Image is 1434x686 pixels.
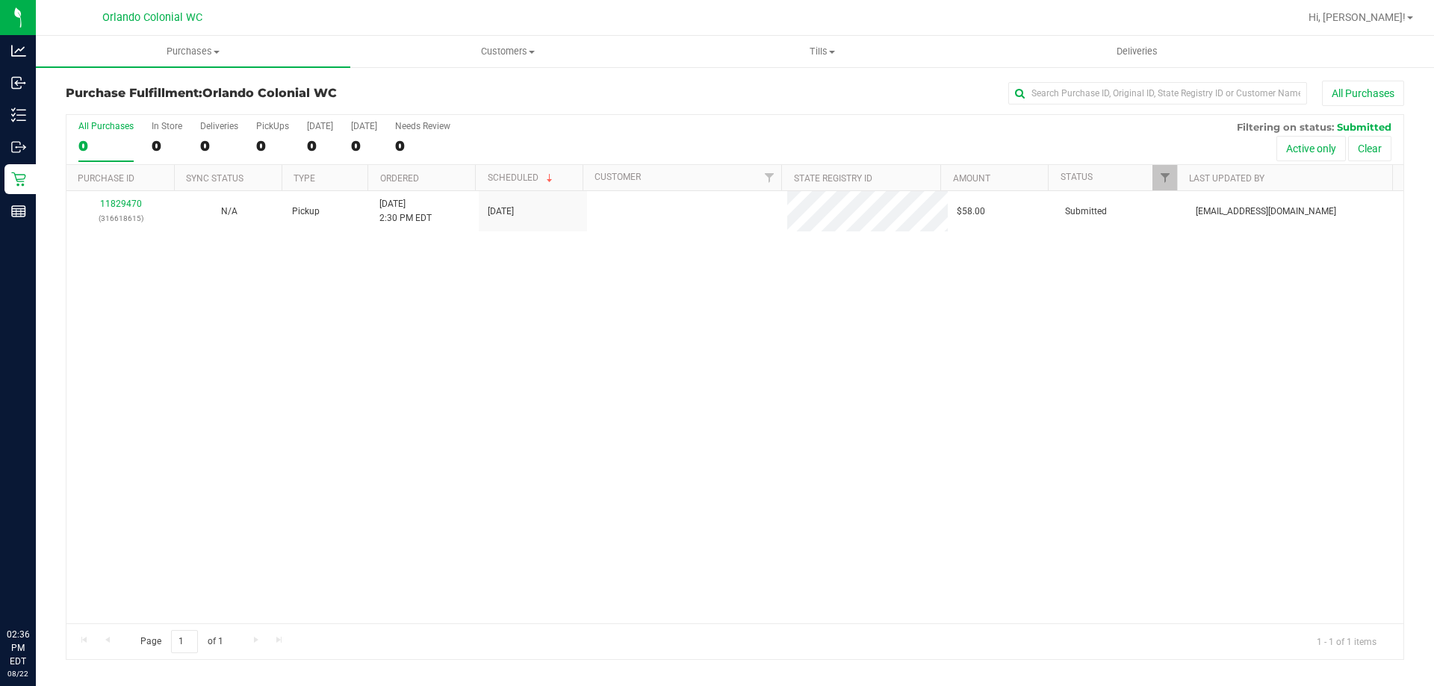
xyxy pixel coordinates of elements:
a: Amount [953,173,990,184]
div: Needs Review [395,121,450,131]
a: Status [1061,172,1093,182]
inline-svg: Analytics [11,43,26,58]
span: Submitted [1065,205,1107,219]
button: Clear [1348,136,1391,161]
div: 0 [152,137,182,155]
iframe: Resource center [15,567,60,611]
button: N/A [221,205,238,219]
button: Active only [1276,136,1346,161]
a: Ordered [380,173,419,184]
a: Type [294,173,315,184]
span: 1 - 1 of 1 items [1305,630,1388,652]
button: All Purchases [1322,81,1404,106]
div: 0 [256,137,289,155]
div: 0 [78,137,134,155]
a: Last Updated By [1189,173,1264,184]
a: Deliveries [980,36,1294,67]
a: Purchases [36,36,350,67]
input: Search Purchase ID, Original ID, State Registry ID or Customer Name... [1008,82,1307,105]
inline-svg: Reports [11,204,26,219]
span: [EMAIL_ADDRESS][DOMAIN_NAME] [1196,205,1336,219]
span: Filtering on status: [1237,121,1334,133]
div: PickUps [256,121,289,131]
inline-svg: Retail [11,172,26,187]
p: (316618615) [75,211,166,225]
a: Sync Status [186,173,243,184]
a: Customers [350,36,665,67]
div: [DATE] [351,121,377,131]
a: Tills [665,36,979,67]
span: Customers [351,45,664,58]
div: Deliveries [200,121,238,131]
span: Pickup [292,205,320,219]
inline-svg: Inventory [11,107,26,122]
a: Purchase ID [78,173,134,184]
a: Filter [757,165,781,190]
div: 0 [351,137,377,155]
a: Scheduled [488,172,556,183]
a: Filter [1152,165,1177,190]
span: Orlando Colonial WC [202,86,337,100]
span: [DATE] 2:30 PM EDT [379,197,432,225]
div: 0 [307,137,333,155]
div: 0 [200,137,238,155]
inline-svg: Inbound [11,75,26,90]
p: 02:36 PM EDT [7,628,29,668]
span: Not Applicable [221,206,238,216]
div: In Store [152,121,182,131]
p: 08/22 [7,668,29,679]
span: Deliveries [1096,45,1178,58]
input: 1 [171,630,198,653]
span: Submitted [1337,121,1391,133]
a: Customer [595,172,641,182]
div: All Purchases [78,121,134,131]
div: 0 [395,137,450,155]
span: Hi, [PERSON_NAME]! [1309,11,1406,23]
inline-svg: Outbound [11,140,26,155]
span: Tills [665,45,978,58]
span: [DATE] [488,205,514,219]
span: Purchases [36,45,350,58]
a: State Registry ID [794,173,872,184]
span: Page of 1 [128,630,235,653]
span: Orlando Colonial WC [102,11,202,24]
div: [DATE] [307,121,333,131]
a: 11829470 [100,199,142,209]
h3: Purchase Fulfillment: [66,87,512,100]
span: $58.00 [957,205,985,219]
